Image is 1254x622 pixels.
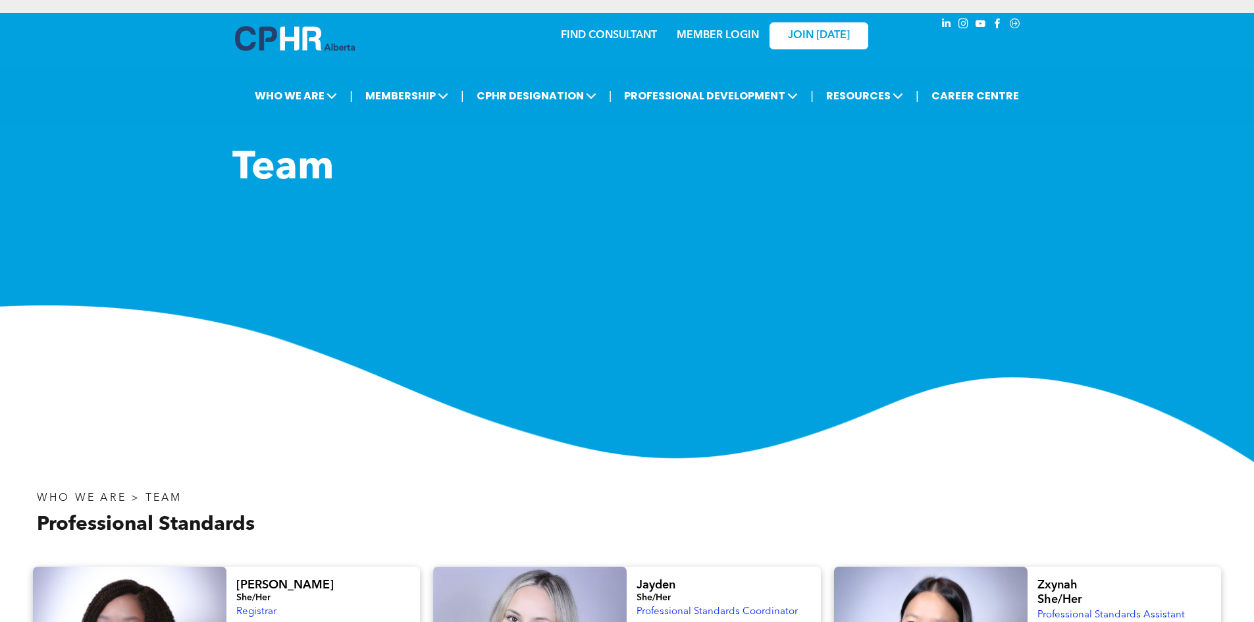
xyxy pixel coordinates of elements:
li: | [916,82,919,109]
a: MEMBER LOGIN [677,30,759,41]
span: WHO WE ARE > TEAM [37,493,182,504]
span: JOIN [DATE] [788,30,850,42]
span: She/Her [637,593,671,602]
img: A blue and white logo for cp alberta [235,26,355,51]
span: MEMBERSHIP [361,84,452,108]
span: Zxynah She/Her [1037,579,1082,606]
span: Registrar [236,607,276,617]
a: Social network [1008,16,1022,34]
span: RESOURCES [822,84,907,108]
span: Professional Standards Assistant [1037,610,1185,620]
span: Professional Standards [37,515,255,534]
a: CAREER CENTRE [927,84,1023,108]
li: | [350,82,353,109]
span: She/Her [236,593,271,602]
span: Professional Standards Coordinator [637,607,798,617]
span: CPHR DESIGNATION [473,84,600,108]
span: Jayden [637,579,675,591]
span: PROFESSIONAL DEVELOPMENT [620,84,802,108]
a: facebook [991,16,1005,34]
span: Team [232,149,334,188]
a: instagram [956,16,971,34]
li: | [609,82,612,109]
span: [PERSON_NAME] [236,579,334,591]
li: | [810,82,814,109]
li: | [461,82,464,109]
a: JOIN [DATE] [770,22,868,49]
a: FIND CONSULTANT [561,30,657,41]
span: WHO WE ARE [251,84,341,108]
a: linkedin [939,16,954,34]
a: youtube [974,16,988,34]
